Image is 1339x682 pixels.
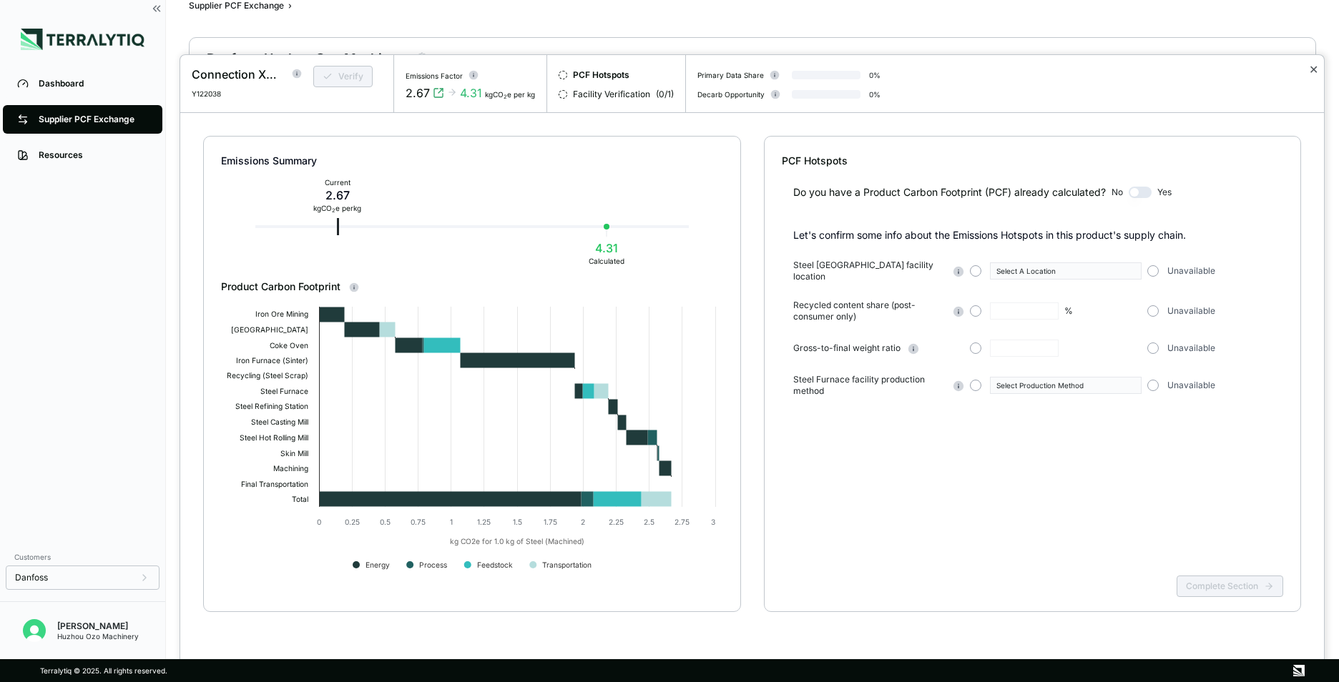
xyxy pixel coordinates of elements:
div: kgCO e per kg [485,90,535,99]
text: Iron Furnace (Sinter) [236,356,308,365]
text: [GEOGRAPHIC_DATA] [231,325,308,334]
text: 0 [317,518,321,526]
text: Coke Oven [270,341,308,350]
span: Unavailable [1167,380,1215,391]
text: 0.5 [380,518,391,526]
span: Gross-to-final weight ratio [793,342,901,354]
text: Steel Hot Rolling Mill [240,433,308,443]
text: 1.75 [544,518,557,526]
text: Total [292,495,308,503]
sub: 2 [332,207,335,214]
div: 2.67 [313,187,361,204]
div: Current [313,178,361,187]
div: Y122038 [192,89,295,98]
div: Emissions Factor [406,71,463,80]
text: 2 [581,518,585,526]
text: Process [419,560,447,569]
div: Connection XB12 G5/4 L25 L/M/H [192,66,283,83]
text: Feedstock [477,560,513,569]
div: Primary Data Share [697,71,764,79]
span: Facility Verification [573,89,650,100]
div: Select Production Method [996,381,1135,390]
span: PCF Hotspots [573,69,629,81]
text: Final Transportation [241,480,308,489]
text: 1 [450,518,453,526]
span: Recycled content share (post-consumer only) [793,300,946,322]
span: No [1112,187,1123,198]
div: Calculated [589,257,624,265]
div: 4.31 [460,84,482,102]
text: Recycling (Steel Scrap) [227,371,308,380]
div: 4.31 [589,239,624,257]
button: Close [1309,61,1318,78]
text: 2.25 [609,518,624,526]
text: Skin Mill [280,449,308,458]
text: 1.5 [513,518,522,526]
div: 0 % [869,90,881,99]
text: 2.75 [675,518,690,526]
text: 3 [711,518,715,526]
div: Do you have a Product Carbon Footprint (PCF) already calculated? [793,185,1106,199]
text: Iron Ore Mining [255,310,308,319]
div: Product Carbon Footprint [221,280,723,294]
button: Select Production Method [990,377,1142,394]
text: 0.25 [345,518,360,526]
div: Select A Location [996,267,1135,275]
div: kg CO e per kg [313,204,361,212]
text: Machining [273,464,308,473]
text: Transportation [542,560,592,570]
p: Let's confirm some info about the Emissions Hotspots in this product's supply chain. [793,228,1284,242]
div: PCF Hotspots [782,154,1284,168]
div: 0 % [869,71,881,79]
span: Steel Furnace facility production method [793,374,946,397]
span: ( 0 / 1 ) [656,89,674,100]
div: Emissions Summary [221,154,723,168]
span: Yes [1157,187,1172,198]
button: Select A Location [990,262,1142,280]
span: Unavailable [1167,265,1215,277]
text: Steel Casting Mill [251,417,308,427]
div: % [1064,305,1073,317]
text: 2.5 [644,518,654,526]
span: Unavailable [1167,342,1215,354]
text: 0.75 [411,518,426,526]
text: Steel Furnace [260,387,308,395]
div: 2.67 [406,84,430,102]
text: 1.25 [477,518,491,526]
span: Unavailable [1167,305,1215,317]
span: Steel [GEOGRAPHIC_DATA] facility location [793,260,946,282]
svg: View audit trail [433,87,444,99]
div: Decarb Opportunity [697,90,765,99]
text: Energy [366,560,390,570]
sub: 2 [504,94,507,100]
text: Steel Refining Station [235,402,308,411]
text: kg CO2e for 1.0 kg of Steel (Machined) [450,537,584,546]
